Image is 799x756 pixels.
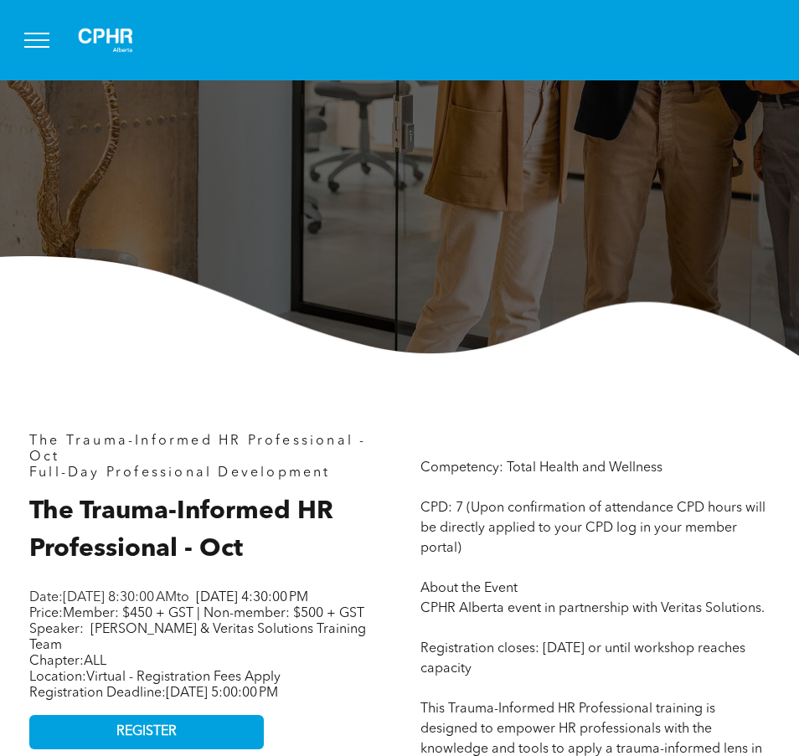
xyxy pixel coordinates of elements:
button: menu [15,18,59,62]
span: Virtual - Registration Fees Apply [86,671,281,684]
span: ALL [84,655,106,668]
span: Price: [29,607,364,620]
span: Chapter: [29,655,106,668]
span: REGISTER [116,724,177,740]
span: [DATE] 8:30:00 AM [63,591,177,604]
span: [PERSON_NAME] & Veritas Solutions Training Team [29,623,366,652]
span: The Trauma-Informed HR Professional - Oct [29,435,366,464]
span: Date: to [29,591,189,604]
span: Location: Registration Deadline: [29,671,281,700]
span: [DATE] 4:30:00 PM [196,591,308,604]
span: Member: $450 + GST | Non-member: $500 + GST [63,607,364,620]
span: Full-Day Professional Development [29,466,331,480]
img: A white background with a few lines on it [64,13,147,67]
span: [DATE] 5:00:00 PM [166,687,278,700]
a: REGISTER [29,715,264,749]
span: The Trauma-Informed HR Professional - Oct [29,499,333,562]
span: Speaker: [29,623,84,636]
